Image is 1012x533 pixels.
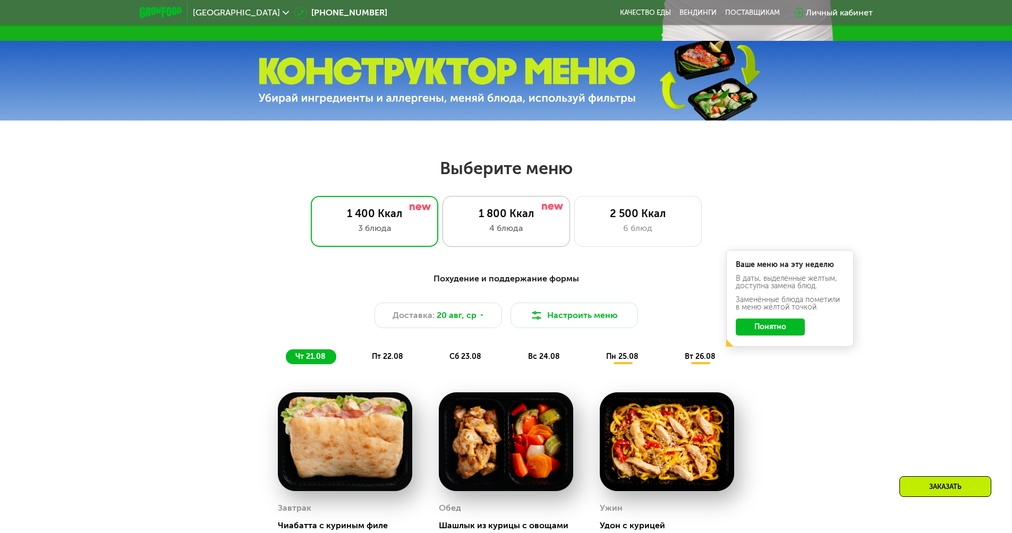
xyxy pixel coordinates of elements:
[372,352,403,361] span: пт 22.08
[439,520,582,531] div: Шашлык из курицы с овощами
[192,272,821,286] div: Похудение и поддержание формы
[439,500,461,516] div: Обед
[679,8,717,17] a: Вендинги
[736,275,844,290] div: В даты, выделенные желтым, доступна замена блюд.
[600,500,623,516] div: Ужин
[620,8,671,17] a: Качество еды
[528,352,560,361] span: вс 24.08
[193,8,280,17] span: [GEOGRAPHIC_DATA]
[736,296,844,311] div: Заменённые блюда пометили в меню жёлтой точкой.
[725,8,780,17] div: поставщикам
[295,352,326,361] span: чт 21.08
[585,222,691,235] div: 6 блюд
[454,222,559,235] div: 4 блюда
[806,6,873,19] div: Личный кабинет
[585,207,691,220] div: 2 500 Ккал
[322,222,427,235] div: 3 блюда
[606,352,639,361] span: пн 25.08
[278,520,421,531] div: Чиабатта с куриным филе
[685,352,716,361] span: вт 26.08
[600,520,743,531] div: Удон с курицей
[322,207,427,220] div: 1 400 Ккал
[278,500,311,516] div: Завтрак
[899,476,991,497] div: Заказать
[736,319,805,336] button: Понятно
[736,261,844,269] div: Ваше меню на эту неделю
[34,158,978,179] h2: Выберите меню
[449,352,481,361] span: сб 23.08
[294,6,387,19] a: [PHONE_NUMBER]
[393,309,435,322] span: Доставка:
[454,207,559,220] div: 1 800 Ккал
[511,303,638,328] button: Настроить меню
[437,309,477,322] span: 20 авг, ср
